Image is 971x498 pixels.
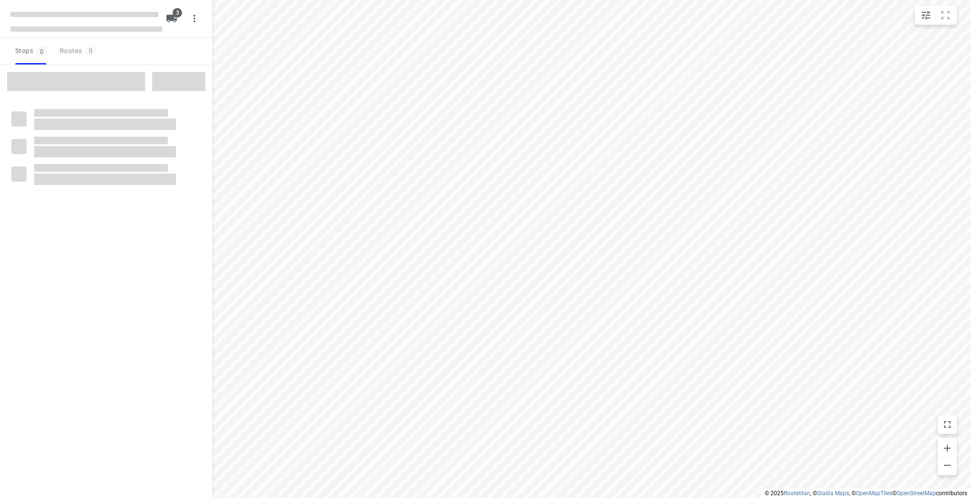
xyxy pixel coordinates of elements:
a: OpenStreetMap [897,490,936,497]
button: Map settings [916,6,935,25]
a: OpenMapTiles [856,490,892,497]
div: small contained button group [915,6,957,25]
li: © 2025 , © , © © contributors [765,490,967,497]
a: Routetitan [784,490,810,497]
a: Stadia Maps [817,490,849,497]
